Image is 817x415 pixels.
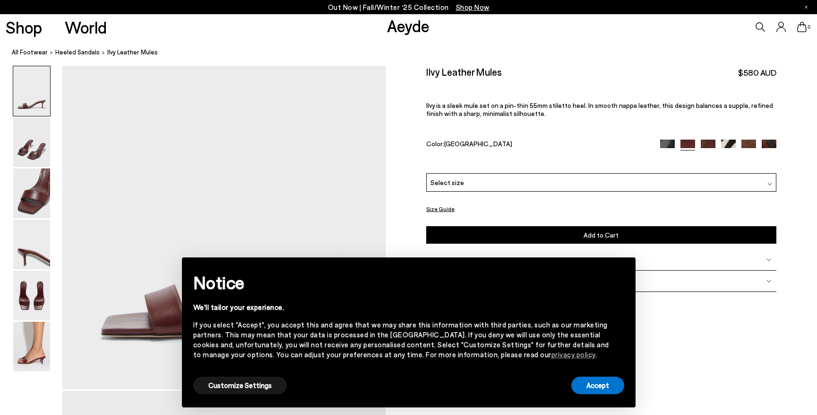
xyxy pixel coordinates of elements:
[193,320,609,360] div: If you select "Accept", you accept this and agree that we may share this information with third p...
[193,270,609,295] h2: Notice
[551,350,595,359] a: privacy policy
[193,302,609,312] div: We'll tailor your experience.
[617,265,624,278] span: ×
[571,377,624,394] button: Accept
[193,377,287,394] button: Customize Settings
[609,260,632,283] button: Close this notice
